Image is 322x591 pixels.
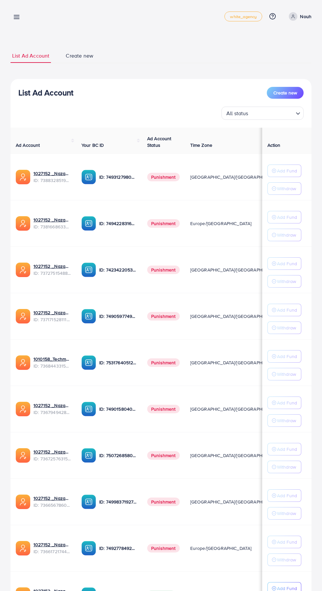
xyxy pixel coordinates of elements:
[81,402,96,416] img: ic-ba-acc.ded83a64.svg
[225,109,250,118] span: All status
[147,219,180,228] span: Punishment
[267,350,301,363] button: Add Fund
[34,309,71,323] div: <span class='underline'>1027152 _Nazaagency_04</span></br>7371715281112170513
[190,545,252,552] span: Europe/[GEOGRAPHIC_DATA]
[277,277,296,285] p: Withdraw
[190,174,282,180] span: [GEOGRAPHIC_DATA]/[GEOGRAPHIC_DATA]
[267,87,304,99] button: Create new
[99,359,137,367] p: ID: 7531764051207716871
[147,358,180,367] span: Punishment
[34,502,71,508] span: ID: 7366567860828749825
[34,217,71,230] div: <span class='underline'>1027152 _Nazaagency_023</span></br>7381668633665093648
[16,448,30,463] img: ic-ads-acc.e4c84228.svg
[34,402,71,409] a: 1027152 _Nazaagency_003
[267,304,301,316] button: Add Fund
[300,13,311,20] p: Nouh
[34,449,71,462] div: <span class='underline'>1027152 _Nazaagency_016</span></br>7367257631523782657
[190,267,282,273] span: [GEOGRAPHIC_DATA]/[GEOGRAPHIC_DATA]
[147,544,180,552] span: Punishment
[34,270,71,276] span: ID: 7372751548805726224
[267,507,301,520] button: Withdraw
[34,356,71,362] a: 1010158_Techmanistan pk acc_1715599413927
[277,185,296,193] p: Withdraw
[81,216,96,231] img: ic-ba-acc.ded83a64.svg
[81,541,96,555] img: ic-ba-acc.ded83a64.svg
[34,177,71,184] span: ID: 7388328519014645761
[16,309,30,323] img: ic-ads-acc.e4c84228.svg
[267,211,301,223] button: Add Fund
[147,498,180,506] span: Punishment
[294,561,317,586] iframe: Chat
[267,397,301,409] button: Add Fund
[190,406,282,412] span: [GEOGRAPHIC_DATA]/[GEOGRAPHIC_DATA]
[16,263,30,277] img: ic-ads-acc.e4c84228.svg
[99,266,137,274] p: ID: 7423422053648285697
[34,316,71,323] span: ID: 7371715281112170513
[147,266,180,274] span: Punishment
[34,548,71,555] span: ID: 7366172174454882305
[267,489,301,502] button: Add Fund
[147,312,180,321] span: Punishment
[34,449,71,455] a: 1027152 _Nazaagency_016
[16,541,30,555] img: ic-ads-acc.e4c84228.svg
[224,12,262,21] a: white_agency
[277,352,297,360] p: Add Fund
[99,498,137,506] p: ID: 7499837192777400321
[99,312,137,320] p: ID: 7490597749134508040
[12,52,49,60] span: List Ad Account
[277,370,296,378] p: Withdraw
[267,368,301,380] button: Withdraw
[66,52,93,60] span: Create new
[267,257,301,270] button: Add Fund
[34,223,71,230] span: ID: 7381668633665093648
[190,142,212,148] span: Time Zone
[267,414,301,427] button: Withdraw
[277,417,296,424] p: Withdraw
[277,167,297,175] p: Add Fund
[34,263,71,276] div: <span class='underline'>1027152 _Nazaagency_007</span></br>7372751548805726224
[16,216,30,231] img: ic-ads-acc.e4c84228.svg
[34,402,71,416] div: <span class='underline'>1027152 _Nazaagency_003</span></br>7367949428067450896
[16,495,30,509] img: ic-ads-acc.e4c84228.svg
[267,229,301,241] button: Withdraw
[190,499,282,505] span: [GEOGRAPHIC_DATA]/[GEOGRAPHIC_DATA]
[277,260,297,268] p: Add Fund
[34,495,71,508] div: <span class='underline'>1027152 _Nazaagency_0051</span></br>7366567860828749825
[34,309,71,316] a: 1027152 _Nazaagency_04
[267,165,301,177] button: Add Fund
[147,173,180,181] span: Punishment
[190,359,282,366] span: [GEOGRAPHIC_DATA]/[GEOGRAPHIC_DATA]
[34,170,71,177] a: 1027152 _Nazaagency_019
[267,461,301,473] button: Withdraw
[34,363,71,369] span: ID: 7368443315504726017
[147,451,180,460] span: Punishment
[230,14,257,19] span: white_agency
[277,556,296,564] p: Withdraw
[16,355,30,370] img: ic-ads-acc.e4c84228.svg
[81,355,96,370] img: ic-ba-acc.ded83a64.svg
[267,553,301,566] button: Withdraw
[267,142,281,148] span: Action
[147,405,180,413] span: Punishment
[34,356,71,369] div: <span class='underline'>1010158_Techmanistan pk acc_1715599413927</span></br>7368443315504726017
[277,509,296,517] p: Withdraw
[99,405,137,413] p: ID: 7490158040596217873
[190,313,282,320] span: [GEOGRAPHIC_DATA]/[GEOGRAPHIC_DATA]
[34,170,71,184] div: <span class='underline'>1027152 _Nazaagency_019</span></br>7388328519014645761
[34,455,71,462] span: ID: 7367257631523782657
[267,321,301,334] button: Withdraw
[277,463,296,471] p: Withdraw
[277,213,297,221] p: Add Fund
[81,170,96,184] img: ic-ba-acc.ded83a64.svg
[34,541,71,555] div: <span class='underline'>1027152 _Nazaagency_018</span></br>7366172174454882305
[34,263,71,270] a: 1027152 _Nazaagency_007
[267,443,301,455] button: Add Fund
[277,445,297,453] p: Add Fund
[99,544,137,552] p: ID: 7492778492849930241
[18,88,73,97] h3: List Ad Account
[16,402,30,416] img: ic-ads-acc.e4c84228.svg
[99,173,137,181] p: ID: 7493127980932333584
[16,142,40,148] span: Ad Account
[267,536,301,548] button: Add Fund
[277,231,296,239] p: Withdraw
